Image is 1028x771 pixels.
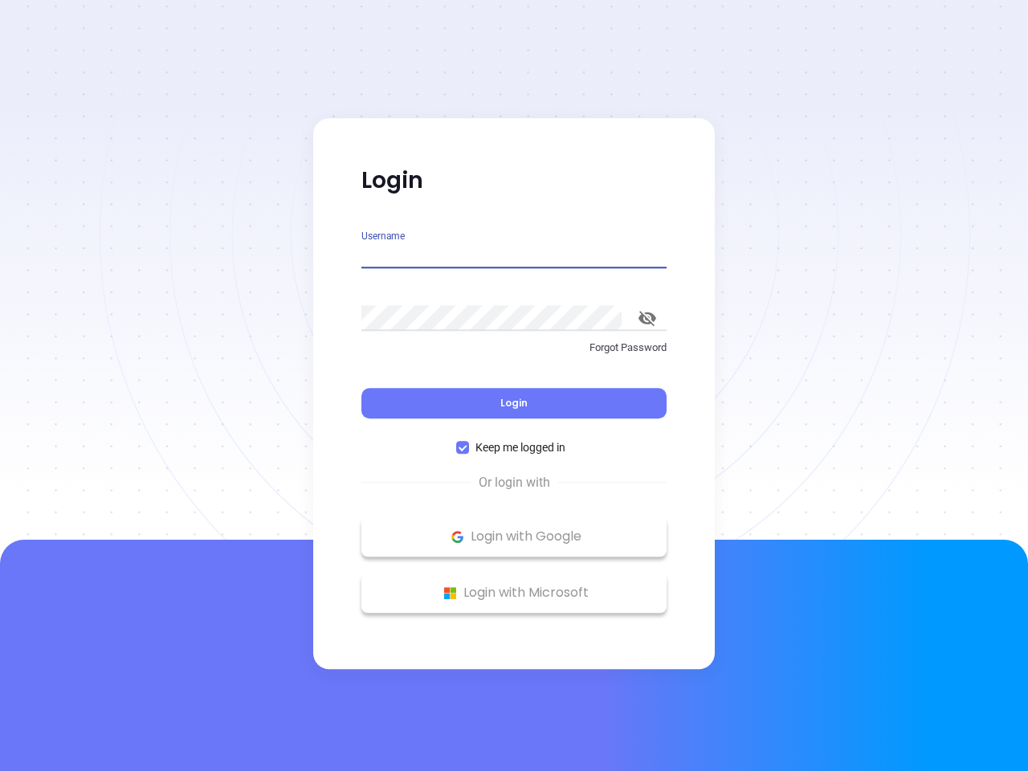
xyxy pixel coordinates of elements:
[361,340,667,356] p: Forgot Password
[361,166,667,195] p: Login
[471,473,558,492] span: Or login with
[361,516,667,557] button: Google Logo Login with Google
[369,524,659,549] p: Login with Google
[469,439,572,456] span: Keep me logged in
[361,388,667,418] button: Login
[361,231,405,241] label: Username
[500,396,528,410] span: Login
[361,573,667,613] button: Microsoft Logo Login with Microsoft
[440,583,460,603] img: Microsoft Logo
[628,299,667,337] button: toggle password visibility
[369,581,659,605] p: Login with Microsoft
[361,340,667,369] a: Forgot Password
[447,527,467,547] img: Google Logo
